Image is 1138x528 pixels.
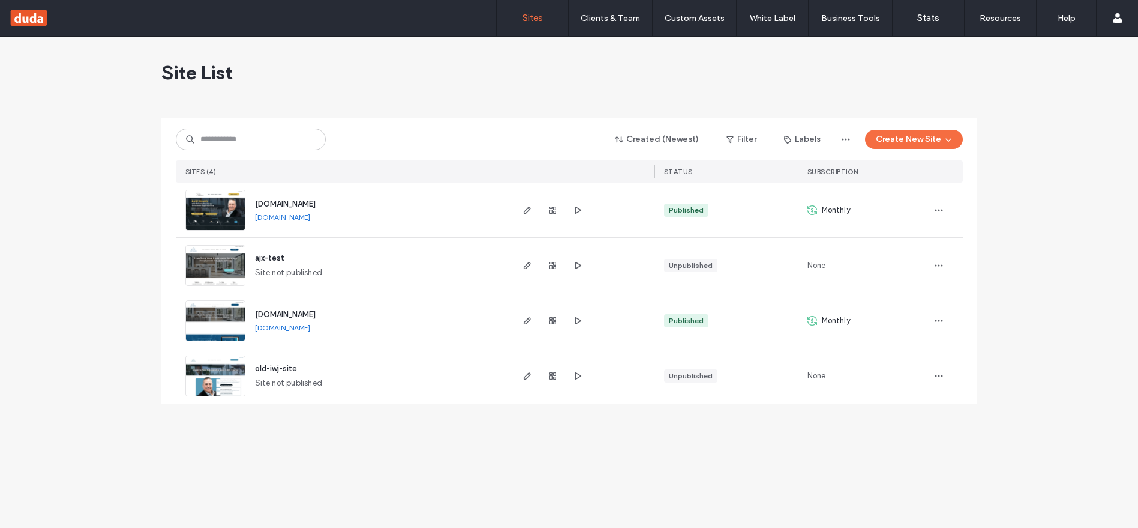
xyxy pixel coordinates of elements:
[255,323,310,332] a: [DOMAIN_NAME]
[669,315,704,326] div: Published
[917,13,939,23] label: Stats
[523,13,543,23] label: Sites
[255,199,316,208] a: [DOMAIN_NAME]
[669,260,713,271] div: Unpublished
[665,13,725,23] label: Custom Assets
[185,168,217,176] span: SITES (4)
[255,310,316,319] a: [DOMAIN_NAME]
[822,204,851,216] span: Monthly
[669,371,713,381] div: Unpublished
[807,168,858,176] span: SUBSCRIPTION
[255,213,310,222] a: [DOMAIN_NAME]
[865,130,963,149] button: Create New Site
[807,259,826,272] span: None
[980,13,1021,23] label: Resources
[807,370,826,382] span: None
[161,61,233,85] span: Site List
[821,13,880,23] label: Business Tools
[773,130,831,149] button: Labels
[255,377,323,389] span: Site not published
[255,267,323,279] span: Site not published
[664,168,693,176] span: STATUS
[255,253,284,262] a: ajx-test
[669,205,704,216] div: Published
[714,130,768,149] button: Filter
[581,13,640,23] label: Clients & Team
[1058,13,1076,23] label: Help
[605,130,710,149] button: Created (Newest)
[822,315,851,327] span: Monthly
[255,364,297,373] a: old-iwj-site
[750,13,795,23] label: White Label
